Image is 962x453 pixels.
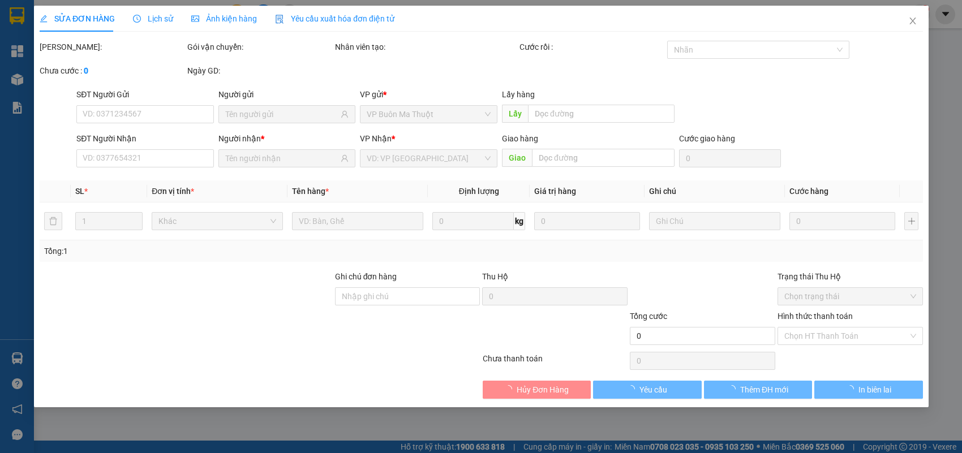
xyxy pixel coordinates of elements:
span: Tổng cước [630,312,667,321]
span: Giá trị hàng [534,187,576,196]
th: Ghi chú [645,180,785,202]
span: VP Nhận [360,134,392,143]
div: Gói vận chuyển: [187,41,332,53]
span: Ảnh kiện hàng [191,14,257,23]
label: Ghi chú đơn hàng [334,272,397,281]
span: Tên hàng [292,187,329,196]
input: Dọc đường [532,149,675,167]
span: picture [191,15,199,23]
span: loading [627,385,639,393]
span: Định lượng [458,187,499,196]
span: SL [75,187,84,196]
input: 0 [789,212,895,230]
div: Chưa thanh toán [481,352,629,372]
span: user [341,110,349,118]
span: edit [40,15,48,23]
button: delete [44,212,62,230]
span: Cước hàng [789,187,828,196]
span: loading [846,385,858,393]
label: Hình thức thanh toán [778,312,853,321]
span: SỬA ĐƠN HÀNG [40,14,115,23]
div: Tổng: 1 [44,245,372,257]
span: Yêu cầu xuất hóa đơn điện tử [275,14,394,23]
span: close [908,16,917,25]
span: Yêu cầu [639,383,667,396]
span: Lịch sử [133,14,173,23]
span: loading [728,385,740,393]
span: Chọn trạng thái [784,288,916,305]
span: Thu Hộ [482,272,508,281]
span: VP Buôn Ma Thuột [367,106,491,123]
input: Tên người gửi [225,108,338,120]
button: Yêu cầu [593,381,702,399]
div: Trạng thái Thu Hộ [778,270,923,283]
button: Close [897,6,929,37]
label: Cước giao hàng [679,134,735,143]
button: Thêm ĐH mới [703,381,812,399]
span: Thêm ĐH mới [740,383,788,396]
input: Ghi Chú [649,212,780,230]
span: Lấy hàng [502,90,535,99]
div: Chưa cước : [40,64,185,77]
div: Người gửi [218,88,355,101]
div: Nhân viên tạo: [334,41,517,53]
div: SĐT Người Gửi [76,88,214,101]
div: Người nhận [218,132,355,145]
b: 0 [84,66,88,75]
img: icon [275,15,284,24]
span: kg [514,212,525,230]
div: VP gửi [360,88,497,101]
input: Ghi chú đơn hàng [334,287,480,305]
span: loading [504,385,517,393]
input: Cước giao hàng [679,149,781,167]
div: SĐT Người Nhận [76,132,214,145]
span: Giao hàng [502,134,538,143]
button: plus [904,212,918,230]
span: Hủy Đơn Hàng [517,383,569,396]
input: Tên người nhận [225,152,338,165]
input: VD: Bàn, Ghế [292,212,423,230]
span: clock-circle [133,15,141,23]
div: Ngày GD: [187,64,332,77]
div: [PERSON_NAME]: [40,41,185,53]
span: In biên lai [858,383,891,396]
span: Khác [158,213,276,230]
span: Lấy [502,105,528,123]
span: Giao [502,149,532,167]
input: 0 [534,212,640,230]
button: Hủy Đơn Hàng [482,381,591,399]
input: Dọc đường [528,105,675,123]
span: Đơn vị tính [152,187,194,196]
button: In biên lai [814,381,923,399]
span: user [341,154,349,162]
div: Cước rồi : [519,41,664,53]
